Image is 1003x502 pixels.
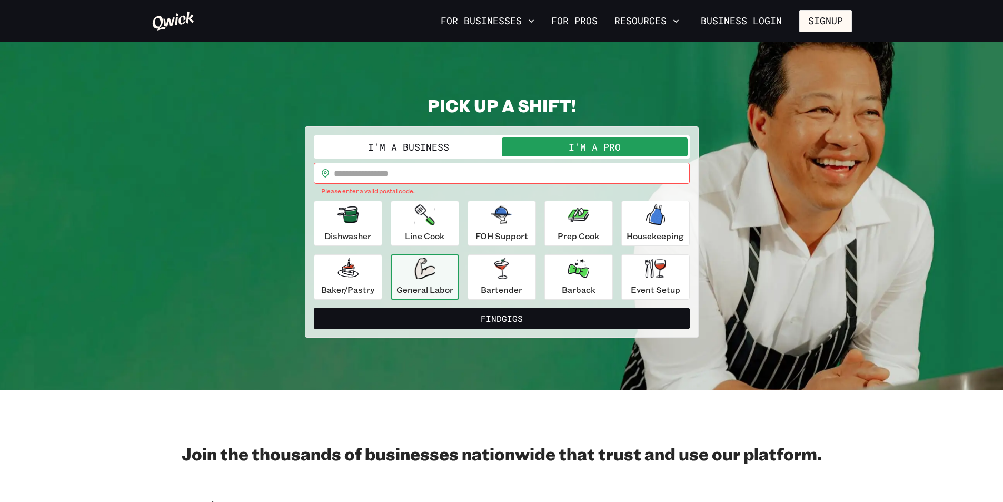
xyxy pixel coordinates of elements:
button: Resources [610,12,683,30]
p: Line Cook [405,230,444,242]
button: Bartender [468,254,536,300]
button: General Labor [391,254,459,300]
button: FindGigs [314,308,690,329]
a: Business Login [692,10,791,32]
p: Barback [562,283,595,296]
p: Event Setup [631,283,680,296]
button: FOH Support [468,201,536,246]
button: Dishwasher [314,201,382,246]
h2: Join the thousands of businesses nationwide that trust and use our platform. [152,443,852,464]
p: Baker/Pastry [321,283,374,296]
h2: PICK UP A SHIFT! [305,95,699,116]
p: Dishwasher [324,230,371,242]
button: I'm a Business [316,137,502,156]
p: Please enter a valid postal code. [321,186,682,196]
p: Bartender [481,283,522,296]
p: General Labor [396,283,453,296]
p: Housekeeping [627,230,684,242]
button: Baker/Pastry [314,254,382,300]
button: Prep Cook [544,201,613,246]
button: Signup [799,10,852,32]
button: Line Cook [391,201,459,246]
button: Barback [544,254,613,300]
p: FOH Support [475,230,528,242]
button: For Businesses [436,12,539,30]
a: For Pros [547,12,602,30]
button: I'm a Pro [502,137,688,156]
button: Event Setup [621,254,690,300]
p: Prep Cook [558,230,599,242]
button: Housekeeping [621,201,690,246]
